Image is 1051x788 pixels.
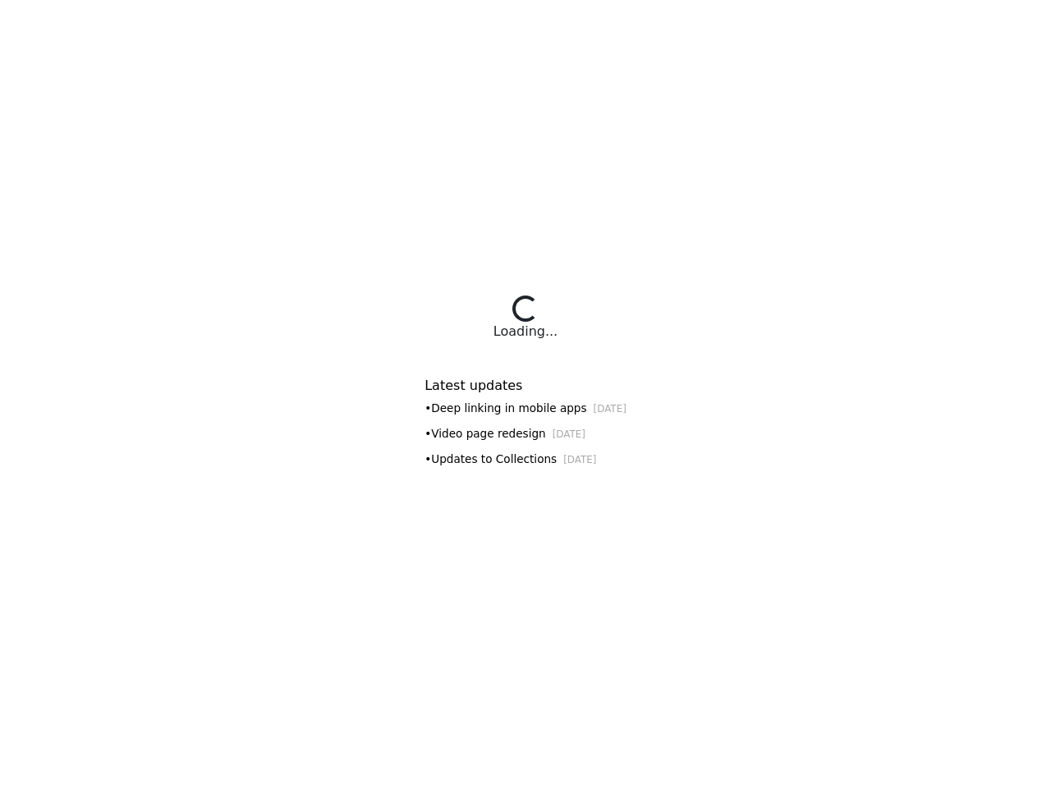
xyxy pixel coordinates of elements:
small: [DATE] [594,403,626,415]
div: Loading... [493,322,558,341]
small: [DATE] [553,428,585,440]
small: [DATE] [563,454,596,465]
div: • Updates to Collections [425,451,626,468]
div: • Video page redesign [425,425,626,442]
div: • Deep linking in mobile apps [425,400,626,417]
h6: Latest updates [425,378,626,393]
